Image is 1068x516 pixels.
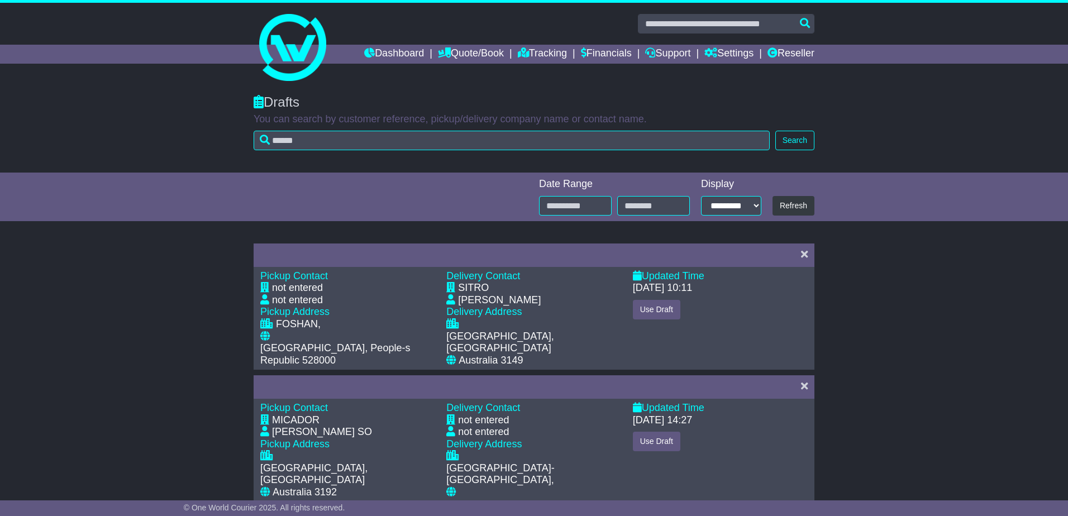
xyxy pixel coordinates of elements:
div: Display [701,178,761,190]
div: Updated Time [633,402,808,414]
a: Support [645,45,690,64]
div: [GEOGRAPHIC_DATA], [GEOGRAPHIC_DATA] [260,462,435,486]
div: [DATE] 14:27 [633,414,693,427]
div: Australia 3149 [459,355,523,367]
div: not entered [272,294,323,307]
span: Delivery Address [446,306,522,317]
a: Dashboard [364,45,424,64]
div: not entered [272,282,323,294]
span: Pickup Contact [260,402,328,413]
a: Settings [704,45,754,64]
div: Updated Time [633,270,808,283]
button: Search [775,131,814,150]
div: FOSHAN, [276,318,321,331]
a: Financials [581,45,632,64]
div: SITRO [458,282,489,294]
a: Quote/Book [438,45,504,64]
div: Australia 3192 [273,486,337,499]
div: [GEOGRAPHIC_DATA], [GEOGRAPHIC_DATA] [446,331,621,355]
div: [GEOGRAPHIC_DATA], People-s Republic 528000 [260,342,435,366]
div: Date Range [539,178,690,190]
span: Pickup Address [260,438,330,450]
div: [PERSON_NAME] SO [272,426,372,438]
p: You can search by customer reference, pickup/delivery company name or contact name. [254,113,814,126]
div: Drafts [254,94,814,111]
div: not entered [458,414,509,427]
button: Use Draft [633,432,680,451]
div: [GEOGRAPHIC_DATA]-[GEOGRAPHIC_DATA], [446,462,621,486]
span: Pickup Contact [260,270,328,281]
div: [DATE] 10:11 [633,282,693,294]
button: Refresh [773,196,814,216]
div: MICADOR [272,414,320,427]
div: [PERSON_NAME] [458,294,541,307]
span: Delivery Contact [446,402,520,413]
span: © One World Courier 2025. All rights reserved. [184,503,345,512]
span: Delivery Contact [446,270,520,281]
span: Pickup Address [260,306,330,317]
div: not entered [458,426,509,438]
button: Use Draft [633,300,680,319]
span: Delivery Address [446,438,522,450]
a: Tracking [518,45,567,64]
a: Reseller [767,45,814,64]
